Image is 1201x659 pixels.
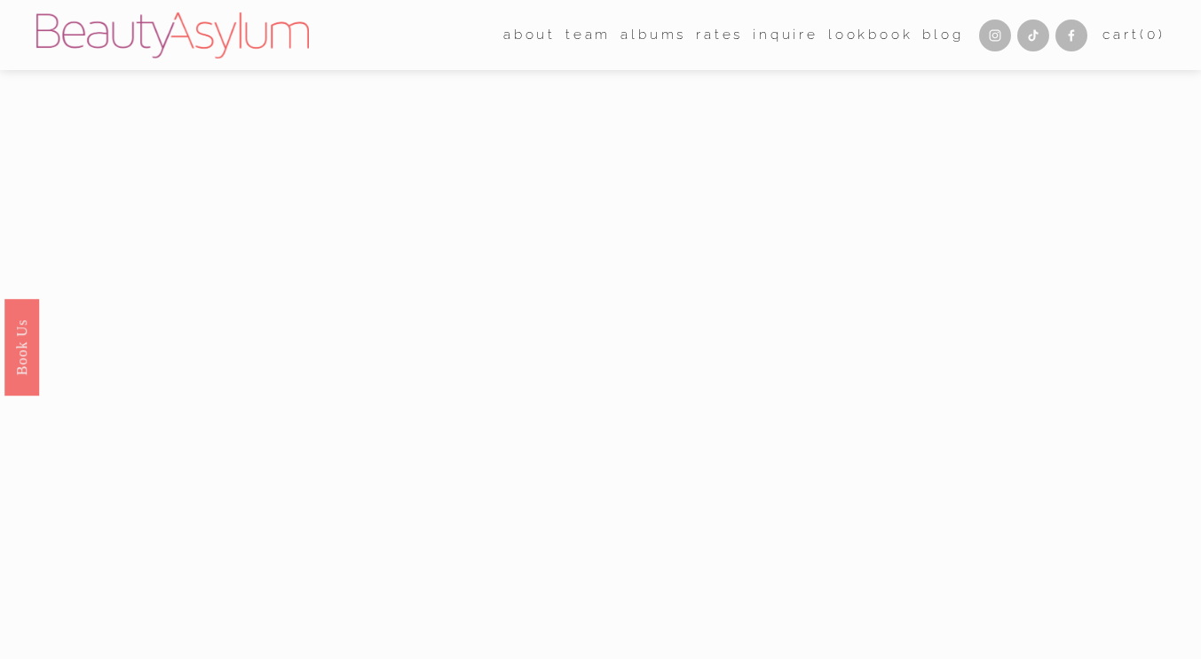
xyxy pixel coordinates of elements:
a: TikTok [1017,20,1049,51]
a: 0 items in cart [1102,23,1165,48]
span: about [503,23,556,48]
a: Blog [922,21,963,49]
span: team [565,23,611,48]
a: Book Us [4,298,39,395]
a: Lookbook [828,21,913,49]
a: Rates [696,21,743,49]
a: Facebook [1055,20,1087,51]
a: folder dropdown [565,21,611,49]
a: Instagram [979,20,1011,51]
a: Inquire [753,21,818,49]
span: 0 [1147,27,1158,43]
span: ( ) [1140,27,1165,43]
img: Beauty Asylum | Bridal Hair &amp; Makeup Charlotte &amp; Atlanta [36,12,309,59]
a: albums [620,21,686,49]
a: folder dropdown [503,21,556,49]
